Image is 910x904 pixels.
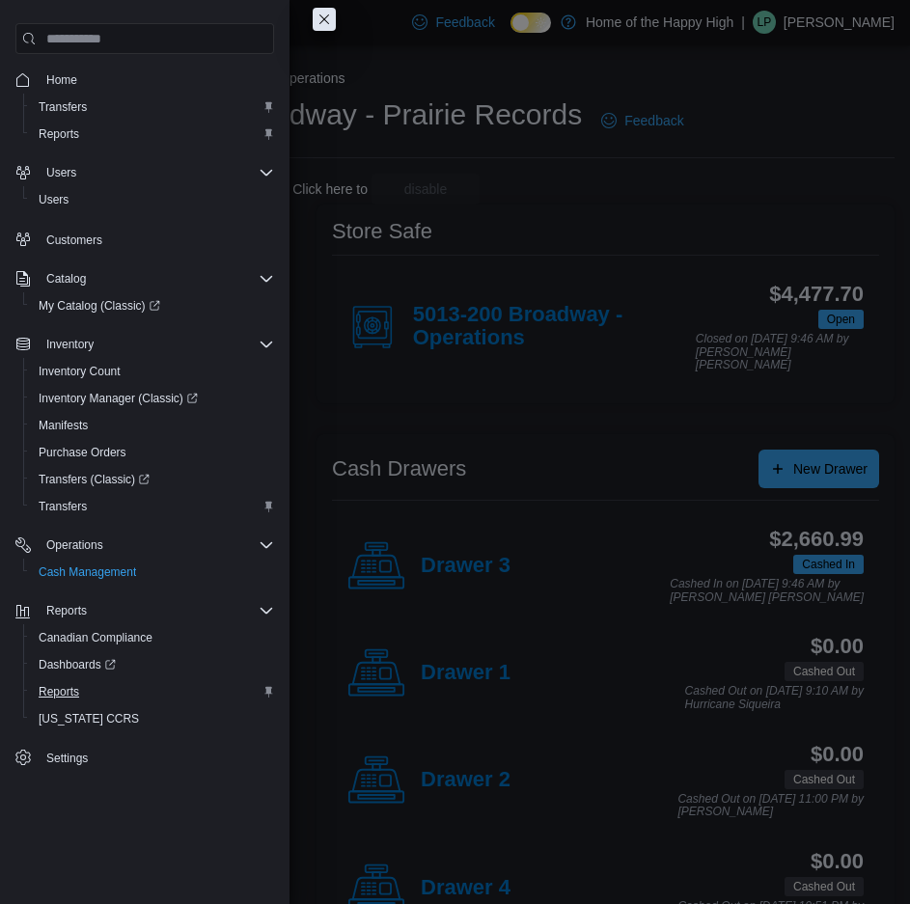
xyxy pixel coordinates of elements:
[8,532,282,559] button: Operations
[23,466,282,493] a: Transfers (Classic)
[39,711,139,726] span: [US_STATE] CCRS
[31,123,274,146] span: Reports
[23,121,282,148] button: Reports
[23,385,282,412] a: Inventory Manager (Classic)
[39,298,160,314] span: My Catalog (Classic)
[46,233,102,248] span: Customers
[31,360,128,383] a: Inventory Count
[23,186,282,213] button: Users
[31,96,274,119] span: Transfers
[39,161,84,184] button: Users
[46,537,103,553] span: Operations
[39,267,94,290] button: Catalog
[46,751,88,766] span: Settings
[31,123,87,146] a: Reports
[31,561,274,584] span: Cash Management
[39,267,274,290] span: Catalog
[31,653,124,676] a: Dashboards
[8,331,282,358] button: Inventory
[31,188,76,211] a: Users
[23,624,282,651] button: Canadian Compliance
[39,68,85,92] a: Home
[31,414,274,437] span: Manifests
[39,161,274,184] span: Users
[39,391,198,406] span: Inventory Manager (Classic)
[39,534,274,557] span: Operations
[39,564,136,580] span: Cash Management
[39,229,110,252] a: Customers
[31,96,95,119] a: Transfers
[23,705,282,732] button: [US_STATE] CCRS
[39,657,116,672] span: Dashboards
[31,387,274,410] span: Inventory Manager (Classic)
[39,418,88,433] span: Manifests
[39,534,111,557] button: Operations
[31,360,274,383] span: Inventory Count
[23,651,282,678] a: Dashboards
[8,265,282,292] button: Catalog
[39,445,126,460] span: Purchase Orders
[39,333,101,356] button: Inventory
[31,561,144,584] a: Cash Management
[46,603,87,618] span: Reports
[23,493,282,520] button: Transfers
[31,294,168,317] a: My Catalog (Classic)
[15,58,274,776] nav: Complex example
[31,294,274,317] span: My Catalog (Classic)
[46,337,94,352] span: Inventory
[31,468,274,491] span: Transfers (Classic)
[23,358,282,385] button: Inventory Count
[39,747,96,770] a: Settings
[39,684,79,699] span: Reports
[39,99,87,115] span: Transfers
[31,680,274,703] span: Reports
[39,364,121,379] span: Inventory Count
[31,707,147,730] a: [US_STATE] CCRS
[23,292,282,319] a: My Catalog (Classic)
[39,192,69,207] span: Users
[31,653,274,676] span: Dashboards
[31,441,274,464] span: Purchase Orders
[23,412,282,439] button: Manifests
[31,626,160,649] a: Canadian Compliance
[31,414,96,437] a: Manifests
[23,94,282,121] button: Transfers
[31,188,274,211] span: Users
[39,599,95,622] button: Reports
[39,68,274,92] span: Home
[8,66,282,94] button: Home
[39,126,79,142] span: Reports
[39,630,152,645] span: Canadian Compliance
[31,495,274,518] span: Transfers
[8,225,282,253] button: Customers
[39,499,87,514] span: Transfers
[46,165,76,180] span: Users
[31,441,134,464] a: Purchase Orders
[39,333,274,356] span: Inventory
[31,495,95,518] a: Transfers
[31,707,274,730] span: Washington CCRS
[39,746,274,770] span: Settings
[31,468,157,491] a: Transfers (Classic)
[313,8,336,31] button: Close this dialog
[23,439,282,466] button: Purchase Orders
[23,559,282,586] button: Cash Management
[23,678,282,705] button: Reports
[31,680,87,703] a: Reports
[31,387,206,410] a: Inventory Manager (Classic)
[8,159,282,186] button: Users
[46,271,86,287] span: Catalog
[39,227,274,251] span: Customers
[8,597,282,624] button: Reports
[39,599,274,622] span: Reports
[46,72,77,88] span: Home
[31,626,274,649] span: Canadian Compliance
[39,472,150,487] span: Transfers (Classic)
[8,744,282,772] button: Settings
